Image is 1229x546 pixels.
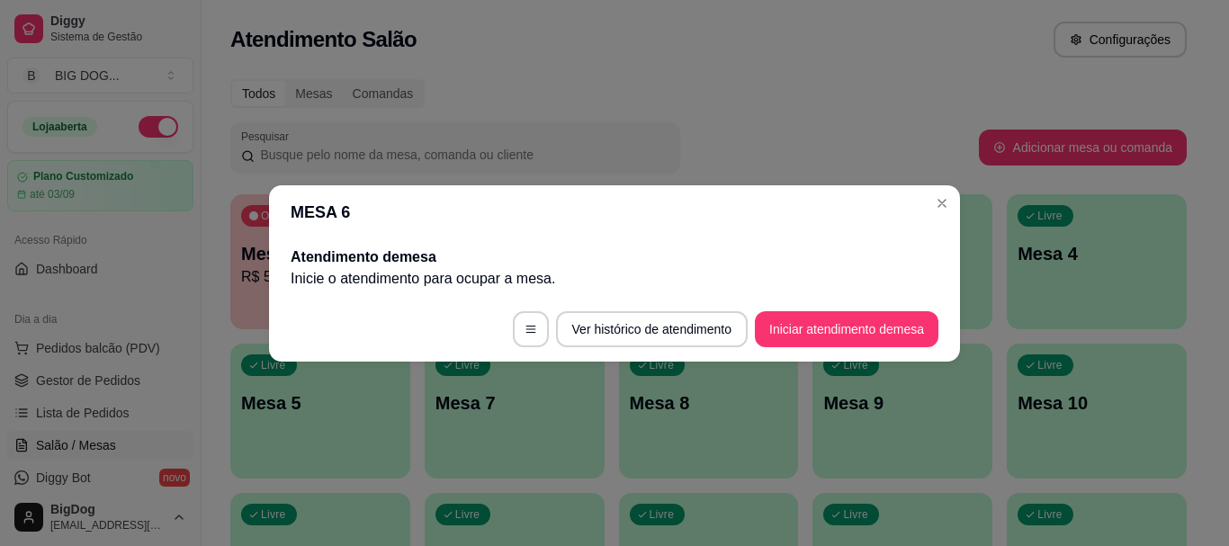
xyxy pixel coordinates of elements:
[291,268,938,290] p: Inicie o atendimento para ocupar a mesa .
[291,246,938,268] h2: Atendimento de mesa
[269,185,960,239] header: MESA 6
[556,311,748,347] button: Ver histórico de atendimento
[928,189,956,218] button: Close
[755,311,938,347] button: Iniciar atendimento demesa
